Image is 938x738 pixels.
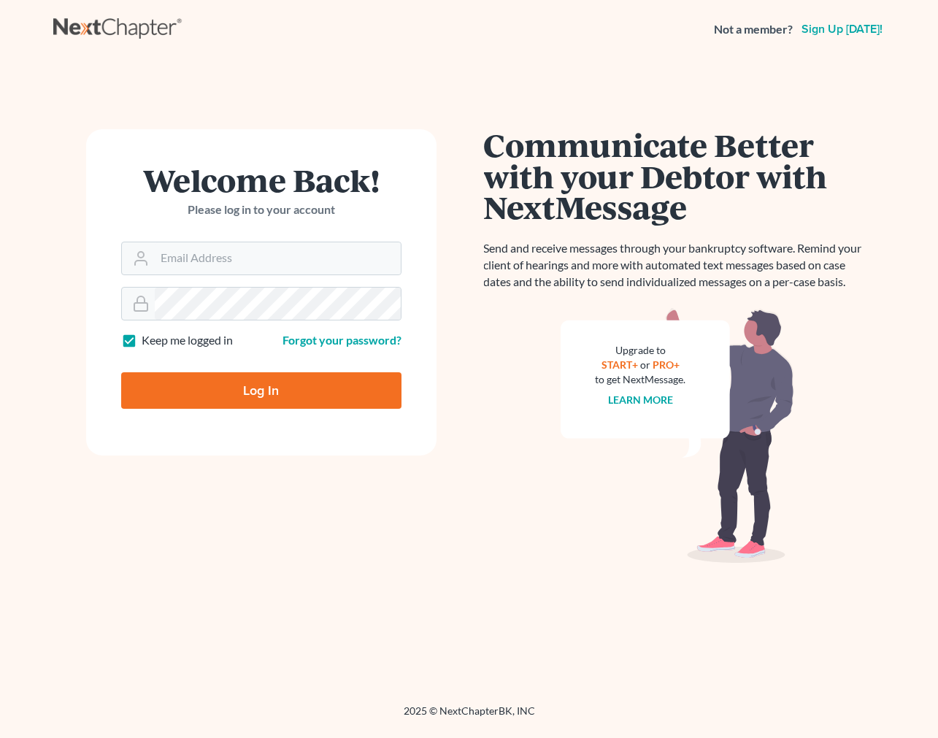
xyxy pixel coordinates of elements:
[653,358,680,371] a: PRO+
[484,240,871,291] p: Send and receive messages through your bankruptcy software. Remind your client of hearings and mo...
[484,129,871,223] h1: Communicate Better with your Debtor with NextMessage
[608,393,673,406] a: Learn more
[282,333,401,347] a: Forgot your password?
[714,21,793,38] strong: Not a member?
[640,358,650,371] span: or
[596,343,686,358] div: Upgrade to
[53,704,885,730] div: 2025 © NextChapterBK, INC
[142,332,233,349] label: Keep me logged in
[155,242,401,274] input: Email Address
[596,372,686,387] div: to get NextMessage.
[121,372,401,409] input: Log In
[799,23,885,35] a: Sign up [DATE]!
[121,164,401,196] h1: Welcome Back!
[601,358,638,371] a: START+
[561,308,794,564] img: nextmessage_bg-59042aed3d76b12b5cd301f8e5b87938c9018125f34e5fa2b7a6b67550977c72.svg
[121,201,401,218] p: Please log in to your account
